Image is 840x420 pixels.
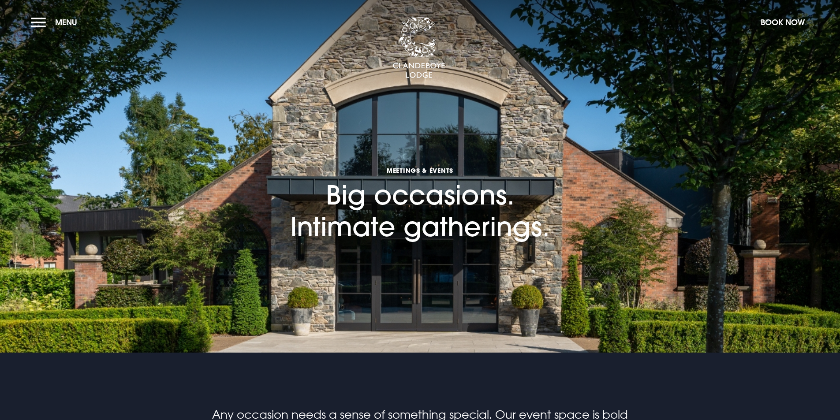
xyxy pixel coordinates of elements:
img: Clandeboye Lodge [392,17,445,79]
button: Book Now [756,13,809,32]
span: Meetings & Events [290,166,550,175]
button: Menu [31,13,82,32]
span: Menu [55,17,77,27]
h1: Big occasions. Intimate gatherings. [290,115,550,243]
